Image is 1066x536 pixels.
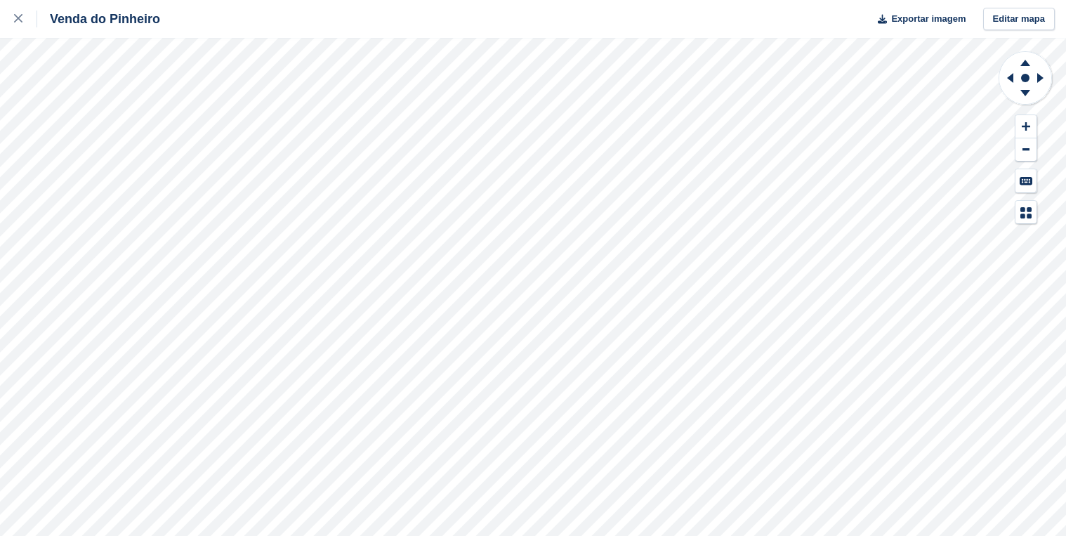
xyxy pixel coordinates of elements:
[983,8,1055,31] a: Editar mapa
[1015,201,1037,224] button: Map Legend
[1015,138,1037,162] button: Zoom Out
[869,8,966,31] button: Exportar imagem
[891,12,966,26] span: Exportar imagem
[1015,169,1037,192] button: Keyboard Shortcuts
[1015,115,1037,138] button: Zoom In
[37,11,160,27] div: Venda do Pinheiro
